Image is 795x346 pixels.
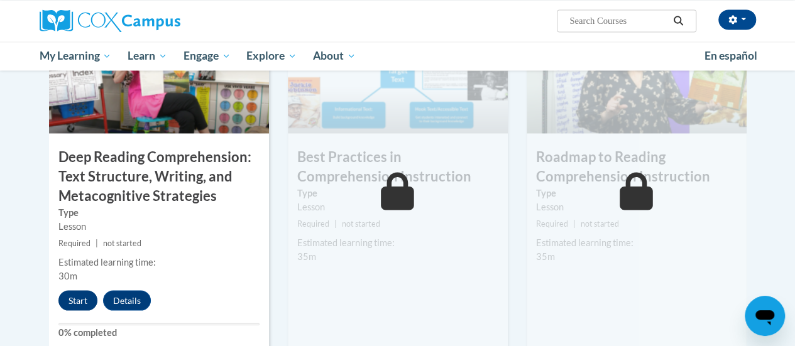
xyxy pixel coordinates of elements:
a: About [305,41,364,70]
img: Cox Campus [40,9,180,32]
div: Main menu [30,41,765,70]
div: Lesson [536,200,737,214]
img: Course Image [527,8,747,133]
a: My Learning [31,41,120,70]
span: | [96,238,98,247]
h3: Best Practices in Comprehension Instruction [288,147,508,186]
span: not started [342,219,380,228]
div: Lesson [58,219,260,233]
a: Explore [238,41,305,70]
button: Search [669,13,688,28]
button: Start [58,290,97,310]
a: Learn [119,41,175,70]
span: 30m [58,270,77,281]
a: Cox Campus [40,9,266,32]
span: About [313,48,356,63]
iframe: Button to launch messaging window [745,296,785,336]
img: Course Image [49,8,269,133]
label: Type [536,186,737,200]
input: Search Courses [568,13,669,28]
h3: Roadmap to Reading Comprehension Instruction [527,147,747,186]
span: Required [297,219,329,228]
div: Estimated learning time: [536,235,737,249]
span: Required [58,238,90,247]
label: Type [297,186,498,200]
span: My Learning [39,48,111,63]
button: Account Settings [718,9,756,30]
span: not started [581,219,619,228]
div: Estimated learning time: [297,235,498,249]
a: En español [696,43,765,69]
span: not started [103,238,141,247]
span: 35m [536,251,555,261]
h3: Deep Reading Comprehension: Text Structure, Writing, and Metacognitive Strategies [49,147,269,205]
span: Engage [184,48,231,63]
label: Type [58,205,260,219]
span: Required [536,219,568,228]
label: 0% completed [58,325,260,339]
button: Details [103,290,151,310]
img: Course Image [288,8,508,133]
span: | [334,219,337,228]
span: | [573,219,576,228]
span: Learn [128,48,167,63]
div: Lesson [297,200,498,214]
span: Explore [246,48,297,63]
span: En español [705,49,757,62]
a: Engage [175,41,239,70]
div: Estimated learning time: [58,255,260,269]
span: 35m [297,251,316,261]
